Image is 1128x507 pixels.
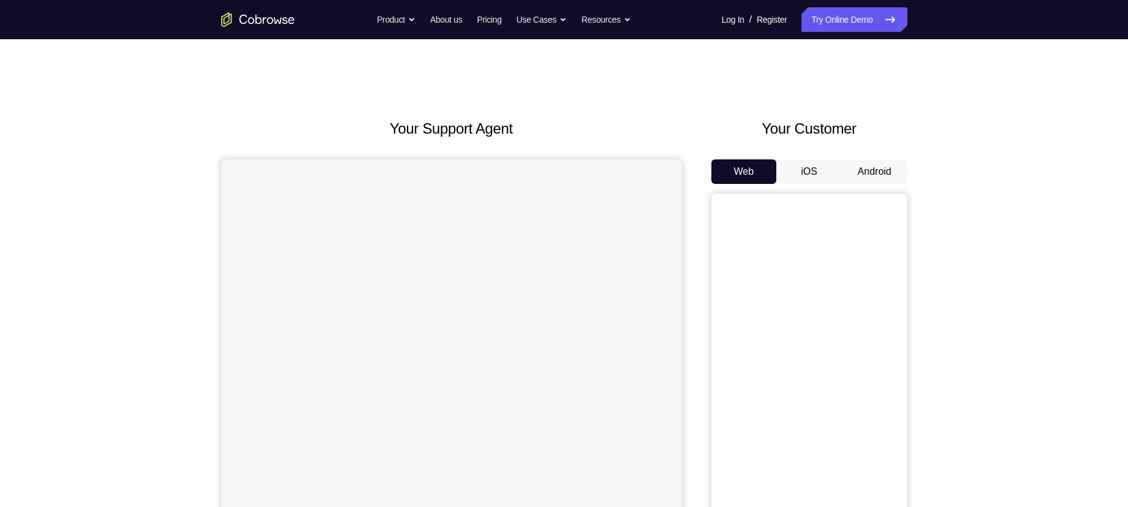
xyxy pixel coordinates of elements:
[722,7,744,32] a: Log In
[711,159,777,184] button: Web
[477,7,501,32] a: Pricing
[430,7,462,32] a: About us
[517,7,567,32] button: Use Cases
[776,159,842,184] button: iOS
[801,7,907,32] a: Try Online Demo
[842,159,907,184] button: Android
[221,118,682,140] h2: Your Support Agent
[377,7,415,32] button: Product
[581,7,631,32] button: Resources
[749,12,752,27] span: /
[221,12,295,27] a: Go to the home page
[757,7,787,32] a: Register
[711,118,907,140] h2: Your Customer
